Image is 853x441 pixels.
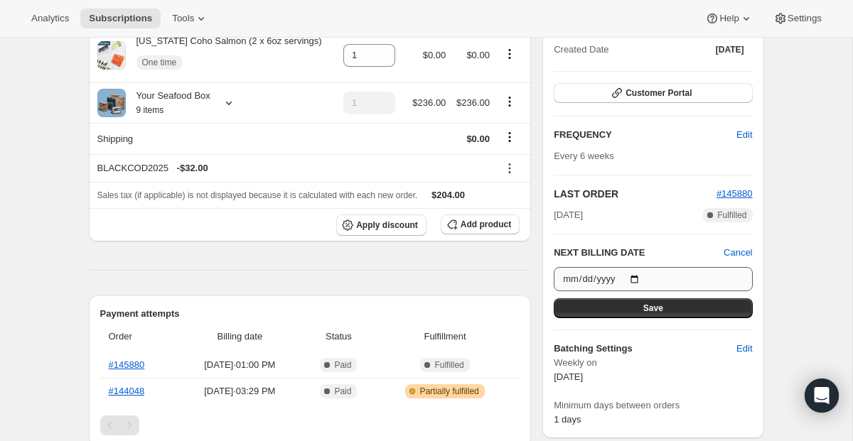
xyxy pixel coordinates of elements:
span: $236.00 [412,97,446,108]
div: BLACKCOD2025 [97,161,490,175]
nav: Pagination [100,415,520,435]
a: #144048 [109,386,145,396]
button: Product actions [498,46,521,62]
button: Subscriptions [80,9,161,28]
button: Analytics [23,9,77,28]
img: product img [97,89,126,117]
button: [DATE] [707,40,753,60]
button: Product actions [498,94,521,109]
div: Open Intercom Messenger [805,379,839,413]
button: Help [697,9,761,28]
a: #145880 [717,188,753,199]
span: - $32.00 [177,161,208,175]
span: [DATE] [554,208,583,222]
span: Paid [334,359,351,371]
span: Minimum days between orders [554,398,752,413]
button: Cancel [724,246,752,260]
span: $236.00 [456,97,490,108]
span: Help [719,13,739,24]
span: Subscriptions [89,13,152,24]
span: Fulfillment [379,330,511,344]
span: $0.00 [423,50,446,60]
button: Settings [765,9,830,28]
span: Customer Portal [626,87,692,99]
span: Sales tax (if applicable) is not displayed because it is calculated with each new order. [97,190,418,200]
span: Every 6 weeks [554,151,614,161]
span: Created Date [554,43,608,57]
span: Save [643,303,663,314]
span: Add product [461,219,511,230]
span: [DATE] [554,371,583,382]
span: 1 days [554,414,581,425]
small: 9 items [136,105,164,115]
h6: Batching Settings [554,342,736,356]
span: Settings [788,13,822,24]
span: $0.00 [466,50,490,60]
span: [DATE] [716,44,744,55]
h2: LAST ORDER [554,187,717,201]
h2: Payment attempts [100,307,520,321]
span: Weekly on [554,356,752,370]
span: Paid [334,386,351,397]
button: Tools [163,9,217,28]
button: Edit [728,337,761,360]
span: Status [307,330,370,344]
img: product img [97,41,126,70]
span: Analytics [31,13,69,24]
button: Shipping actions [498,129,521,145]
button: Apply discount [336,214,426,236]
span: Fulfilled [717,209,746,221]
span: Apply discount [356,219,418,231]
span: Edit [736,128,752,142]
span: [DATE] · 03:29 PM [181,384,299,398]
button: Add product [441,214,520,234]
span: $0.00 [466,134,490,144]
button: Customer Portal [554,83,752,103]
button: Edit [728,124,761,146]
th: Shipping [89,123,337,154]
span: Partially fulfilled [419,386,478,397]
button: #145880 [717,187,753,201]
span: Fulfilled [434,359,463,371]
div: [US_STATE] Coho Salmon (2 x 6oz servings) [126,34,322,77]
span: One time [142,57,177,68]
th: Order [100,321,177,352]
span: Billing date [181,330,299,344]
button: Save [554,298,752,318]
span: [DATE] · 01:00 PM [181,358,299,372]
a: #145880 [109,359,145,370]
span: Edit [736,342,752,356]
h2: FREQUENCY [554,128,736,142]
span: $204.00 [431,190,465,200]
h2: NEXT BILLING DATE [554,246,724,260]
span: Tools [172,13,194,24]
div: Your Seafood Box [126,89,210,117]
